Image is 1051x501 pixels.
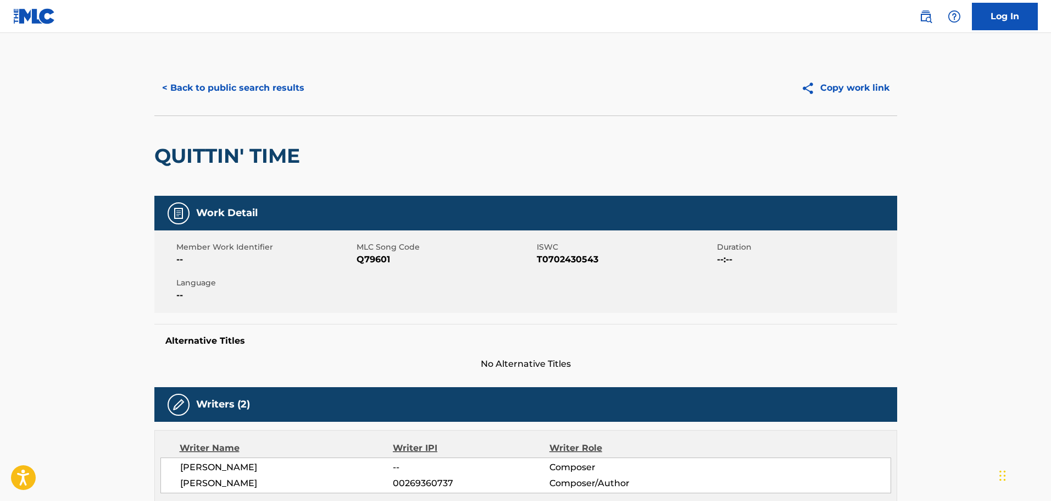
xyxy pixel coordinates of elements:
img: Copy work link [801,81,820,95]
a: Log In [972,3,1038,30]
img: MLC Logo [13,8,55,24]
span: Member Work Identifier [176,241,354,253]
span: T0702430543 [537,253,714,266]
span: -- [393,461,549,474]
h5: Work Detail [196,207,258,219]
img: Writers [172,398,185,411]
img: Work Detail [172,207,185,220]
span: Composer/Author [549,477,692,490]
span: -- [176,289,354,302]
a: Public Search [915,5,937,27]
span: MLC Song Code [357,241,534,253]
span: ISWC [537,241,714,253]
h5: Alternative Titles [165,335,886,346]
span: -- [176,253,354,266]
div: Help [943,5,965,27]
button: < Back to public search results [154,74,312,102]
span: [PERSON_NAME] [180,461,393,474]
span: Q79601 [357,253,534,266]
span: 00269360737 [393,477,549,490]
span: [PERSON_NAME] [180,477,393,490]
span: Composer [549,461,692,474]
img: help [948,10,961,23]
span: No Alternative Titles [154,357,897,371]
h2: QUITTIN' TIME [154,144,305,168]
div: Drag [999,459,1006,492]
iframe: Chat Widget [996,448,1051,501]
span: Duration [717,241,894,253]
div: Writer Role [549,442,692,455]
h5: Writers (2) [196,398,250,411]
img: search [919,10,932,23]
button: Copy work link [793,74,897,102]
div: Writer Name [180,442,393,455]
div: Writer IPI [393,442,549,455]
span: Language [176,277,354,289]
span: --:-- [717,253,894,266]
